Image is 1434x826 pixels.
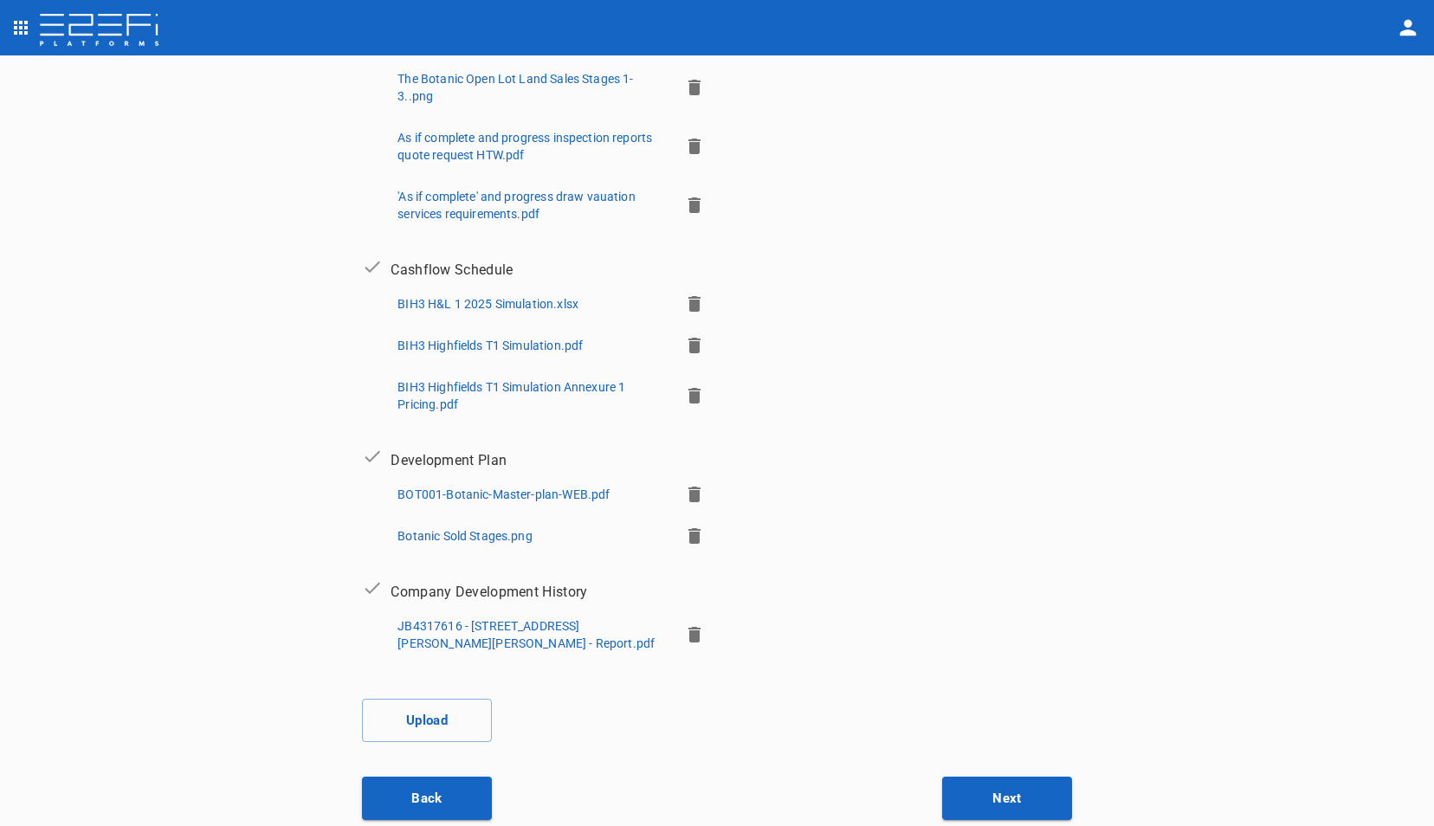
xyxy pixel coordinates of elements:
button: Botanic Sold Stages.png [391,522,539,550]
p: As if complete and progress inspection reports quote request HTW.pdf [397,129,665,164]
button: JB4317616 - [STREET_ADDRESS][PERSON_NAME][PERSON_NAME] - Report.pdf [391,612,672,657]
p: Company Development History [391,582,587,602]
p: BOT001-Botanic-Master-plan-WEB.pdf [397,486,610,503]
p: Cashflow Schedule [391,260,513,280]
button: 'As if complete' and progress draw vauation services requirements.pdf [391,183,672,228]
button: Upload [362,699,492,742]
p: BIH3 H&L 1 2025 Simulation.xlsx [397,295,578,313]
p: BIH3 Highfields T1 Simulation.pdf [397,337,583,354]
button: The Botanic Open Lot Land Sales Stages 1-3..png [391,65,672,110]
button: As if complete and progress inspection reports quote request HTW.pdf [391,124,672,169]
button: Next [942,777,1072,820]
p: JB4317616 - [STREET_ADDRESS][PERSON_NAME][PERSON_NAME] - Report.pdf [397,617,665,652]
p: Development Plan [391,450,507,470]
button: BIH3 Highfields T1 Simulation.pdf [391,332,590,359]
p: Botanic Sold Stages.png [397,527,532,545]
button: BIH3 Highfields T1 Simulation Annexure 1 Pricing.pdf [391,373,672,418]
button: BOT001-Botanic-Master-plan-WEB.pdf [391,481,617,508]
button: Back [362,777,492,820]
p: The Botanic Open Lot Land Sales Stages 1-3..png [397,70,665,105]
p: BIH3 Highfields T1 Simulation Annexure 1 Pricing.pdf [397,378,665,413]
p: 'As if complete' and progress draw vauation services requirements.pdf [397,188,665,223]
button: BIH3 H&L 1 2025 Simulation.xlsx [391,290,585,318]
